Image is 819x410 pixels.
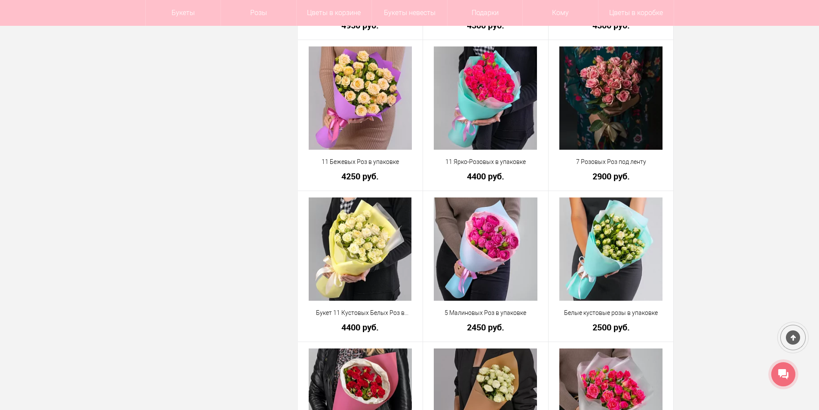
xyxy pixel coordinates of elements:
a: 2900 руб. [554,172,668,181]
a: 4400 руб. [304,323,417,332]
a: 4300 руб. [554,21,668,30]
a: 4400 руб. [429,172,543,181]
img: Букет 11 Кустовых Белых Роз в упаковке [309,197,411,301]
a: 4950 руб. [304,21,417,30]
a: 2450 руб. [429,323,543,332]
a: 7 Розовых Роз под ленту [554,157,668,166]
a: 2500 руб. [554,323,668,332]
img: 7 Розовых Роз под ленту [559,46,663,150]
a: 11 Бежевых Роз в упаковке [304,157,417,166]
a: Букет 11 Кустовых Белых Роз в упаковке [304,308,417,318]
a: 4300 руб. [429,21,543,30]
a: 4250 руб. [304,172,417,181]
img: 11 Ярко-Розовых в упаковке [434,46,537,150]
a: 5 Малиновых Роз в упаковке [429,308,543,318]
a: Белые кустовые розы в упаковке [554,308,668,318]
a: 11 Ярко-Розовых в упаковке [429,157,543,166]
img: Белые кустовые розы в упаковке [559,197,663,301]
img: 5 Малиновых Роз в упаковке [434,197,537,301]
img: 11 Бежевых Роз в упаковке [309,46,412,150]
